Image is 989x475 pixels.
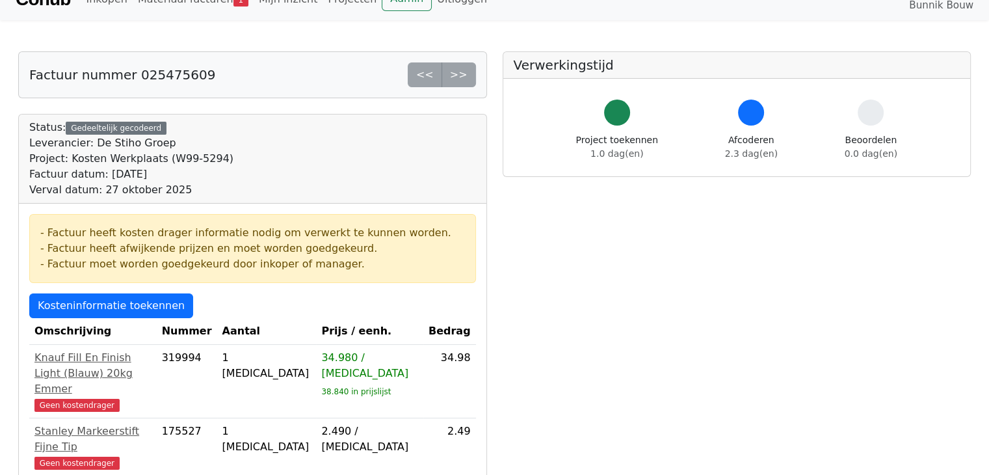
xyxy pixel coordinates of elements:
h5: Factuur nummer 025475609 [29,67,215,83]
th: Prijs / eenh. [316,318,423,345]
div: Knauf Fill En Finish Light (Blauw) 20kg Emmer [34,350,152,397]
th: Aantal [217,318,317,345]
div: 1 [MEDICAL_DATA] [222,424,311,455]
td: 34.98 [423,345,476,418]
div: 34.980 / [MEDICAL_DATA] [321,350,417,381]
th: Omschrijving [29,318,157,345]
div: Verval datum: 27 oktober 2025 [29,182,233,198]
span: Geen kostendrager [34,457,120,470]
div: - Factuur heeft afwijkende prijzen en moet worden goedgekeurd. [40,241,465,256]
div: - Factuur moet worden goedgekeurd door inkoper of manager. [40,256,465,272]
span: 1.0 dag(en) [590,148,643,159]
th: Nummer [157,318,217,345]
div: Stanley Markeerstift Fijne Tip [34,424,152,455]
div: Factuur datum: [DATE] [29,167,233,182]
td: 319994 [157,345,217,418]
div: Project: Kosten Werkplaats (W99-5294) [29,151,233,167]
div: Status: [29,120,233,198]
th: Bedrag [423,318,476,345]
a: Kosteninformatie toekennen [29,293,193,318]
div: Leverancier: De Stiho Groep [29,135,233,151]
span: 0.0 dag(en) [845,148,897,159]
span: Geen kostendrager [34,399,120,412]
div: Beoordelen [845,133,897,161]
div: Project toekennen [576,133,658,161]
div: 1 [MEDICAL_DATA] [222,350,311,381]
span: 2.3 dag(en) [725,148,778,159]
h5: Verwerkingstijd [514,57,960,73]
div: - Factuur heeft kosten drager informatie nodig om verwerkt te kunnen worden. [40,225,465,241]
div: 2.490 / [MEDICAL_DATA] [321,424,417,455]
a: Knauf Fill En Finish Light (Blauw) 20kg EmmerGeen kostendrager [34,350,152,413]
sub: 38.840 in prijslijst [321,387,391,396]
div: Afcoderen [725,133,778,161]
div: Gedeeltelijk gecodeerd [66,122,166,135]
a: Stanley Markeerstift Fijne TipGeen kostendrager [34,424,152,470]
